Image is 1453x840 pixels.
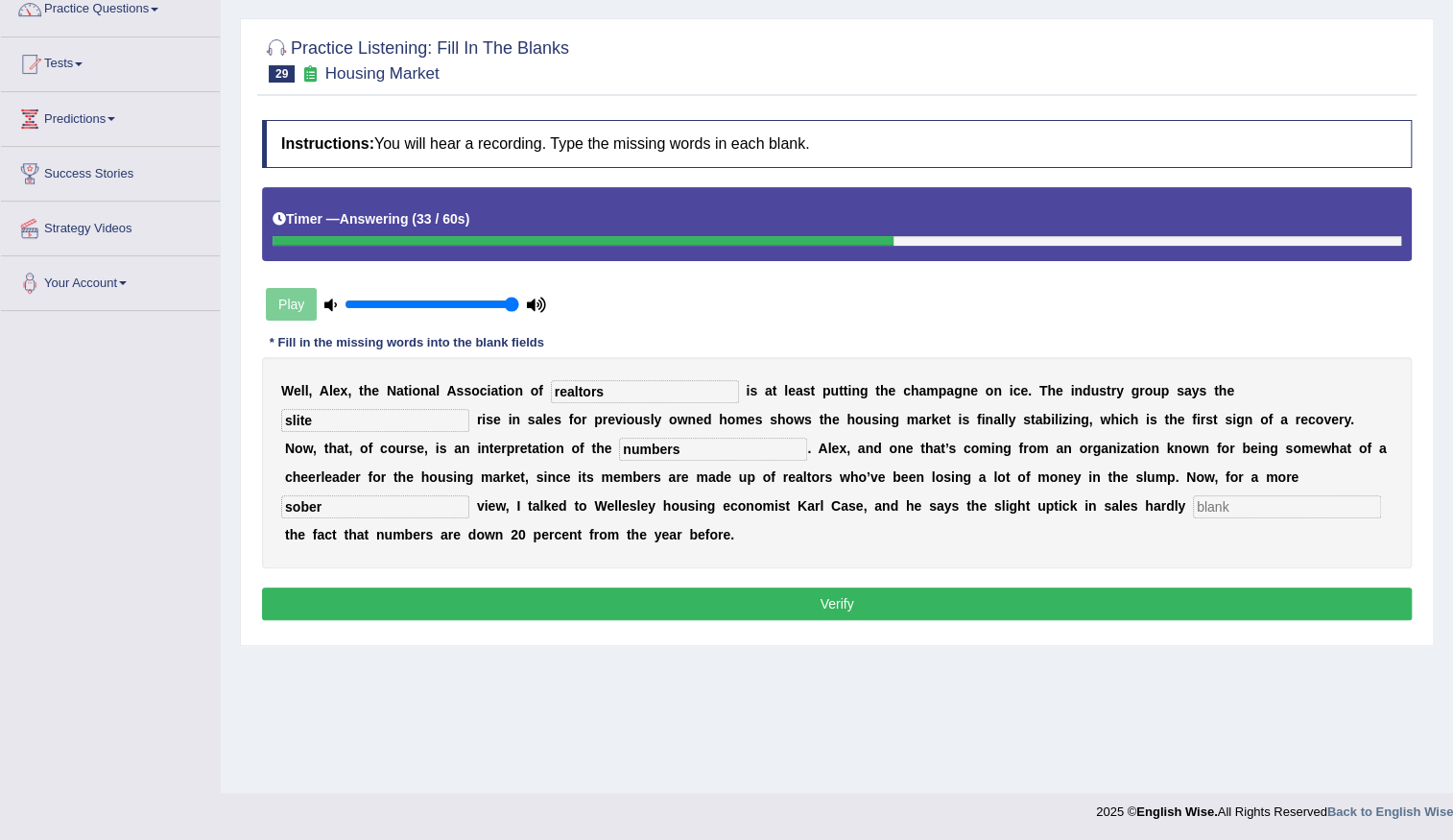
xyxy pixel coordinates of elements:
[926,383,938,398] b: m
[340,211,409,227] b: Answering
[1042,412,1051,427] b: b
[295,441,303,456] b: o
[1227,383,1234,398] b: e
[986,383,994,398] b: o
[507,383,515,398] b: o
[880,383,889,398] b: h
[404,383,409,398] b: t
[412,211,417,227] b: (
[1059,412,1062,427] b: i
[933,441,941,456] b: a
[851,383,860,398] b: n
[1214,383,1219,398] b: t
[1003,441,1012,456] b: g
[962,412,969,427] b: s
[750,383,757,398] b: s
[542,412,546,427] b: l
[509,412,512,427] b: i
[794,412,804,427] b: w
[305,383,309,398] b: l
[979,441,990,456] b: m
[1308,412,1316,427] b: c
[907,412,918,427] b: m
[920,441,925,456] b: t
[486,412,493,427] b: s
[364,383,372,398] b: h
[412,383,420,398] b: o
[1069,412,1073,427] b: i
[777,412,786,427] b: h
[1056,441,1063,456] b: a
[727,412,736,427] b: o
[1005,412,1009,427] b: l
[520,441,528,456] b: e
[1018,441,1023,456] b: f
[650,412,654,427] b: l
[512,412,520,427] b: n
[985,412,993,427] b: n
[341,383,348,398] b: x
[440,441,447,456] b: s
[939,383,947,398] b: p
[436,441,440,456] b: i
[1055,412,1059,427] b: l
[1192,412,1197,427] b: f
[262,588,1412,620] button: Verify
[359,383,364,398] b: t
[918,412,926,427] b: a
[888,383,895,398] b: e
[1331,412,1339,427] b: e
[596,441,605,456] b: h
[1070,383,1074,398] b: i
[819,412,823,427] b: t
[446,383,456,398] b: A
[1072,412,1081,427] b: n
[946,383,954,398] b: a
[514,441,519,456] b: r
[654,412,661,427] b: y
[1108,441,1117,456] b: n
[514,383,523,398] b: n
[328,441,337,456] b: h
[324,441,329,456] b: t
[977,412,982,427] b: f
[748,412,755,427] b: e
[807,441,811,456] b: .
[1199,383,1206,398] b: s
[918,383,926,398] b: a
[1245,412,1253,427] b: n
[498,383,503,398] b: t
[1123,412,1131,427] b: c
[1144,383,1153,398] b: o
[503,383,507,398] b: i
[991,441,995,456] b: i
[348,441,352,456] b: ,
[994,441,1003,456] b: n
[436,383,440,398] b: l
[1169,412,1178,427] b: h
[627,412,635,427] b: o
[313,441,317,456] b: ,
[1110,383,1115,398] b: r
[347,383,351,398] b: ,
[1083,383,1091,398] b: d
[281,409,469,432] input: blank
[1001,412,1005,427] b: l
[569,412,574,427] b: f
[1,92,220,140] a: Predictions
[832,412,840,427] b: e
[417,441,424,456] b: e
[1028,441,1036,456] b: o
[487,383,490,398] b: i
[1101,441,1108,456] b: a
[329,383,333,398] b: l
[855,412,864,427] b: o
[803,383,811,398] b: s
[931,412,939,427] b: k
[1232,412,1236,427] b: i
[1219,383,1227,398] b: h
[325,64,440,83] small: Housing Market
[556,441,564,456] b: n
[1161,383,1170,398] b: p
[1107,383,1111,398] b: t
